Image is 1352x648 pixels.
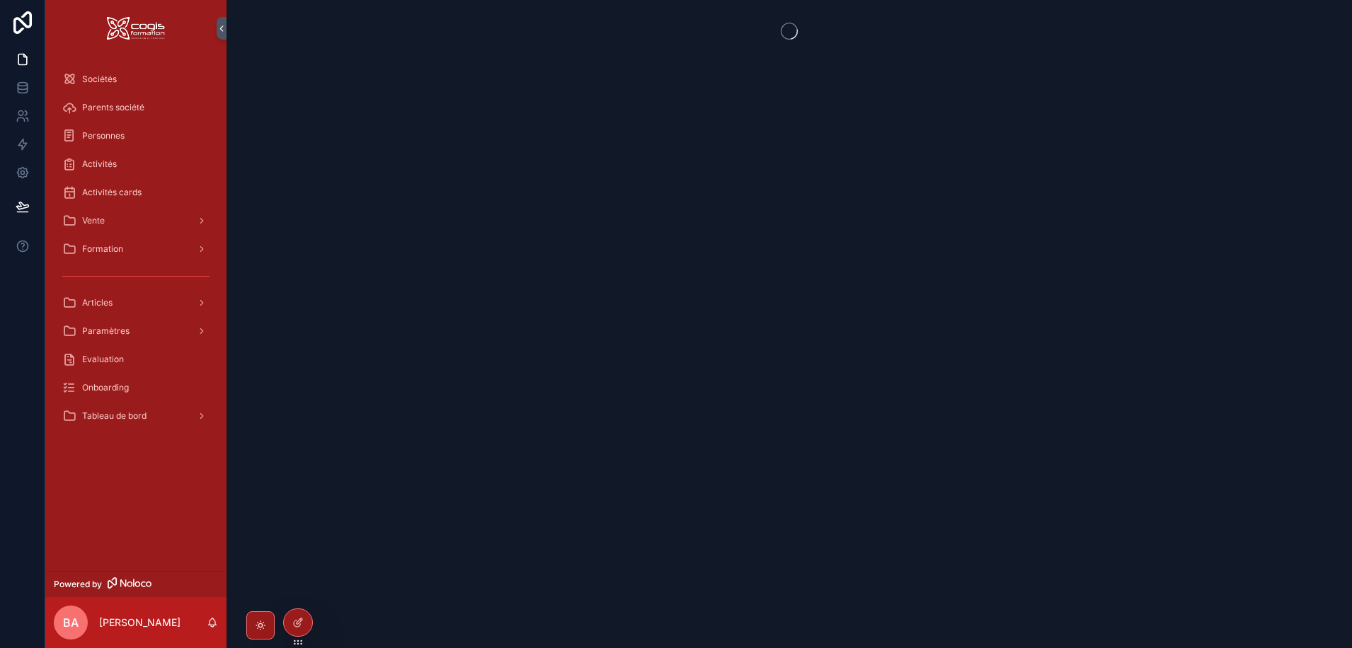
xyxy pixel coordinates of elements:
span: BA [63,614,79,631]
a: Powered by [45,571,227,597]
p: [PERSON_NAME] [99,615,181,630]
a: Tableau de bord [54,403,218,429]
div: scrollable content [45,57,227,447]
a: Parents société [54,95,218,120]
a: Evaluation [54,347,218,372]
a: Personnes [54,123,218,149]
a: Onboarding [54,375,218,400]
a: Activités cards [54,180,218,205]
a: Activités [54,151,218,177]
span: Activités [82,158,117,170]
span: Personnes [82,130,125,141]
span: Articles [82,297,113,308]
a: Formation [54,236,218,262]
span: Activités cards [82,187,142,198]
span: Parents société [82,102,144,113]
span: Powered by [54,579,102,590]
span: Paramètres [82,325,130,337]
span: Formation [82,243,123,255]
a: Sociétés [54,66,218,92]
img: App logo [107,17,165,40]
a: Articles [54,290,218,316]
span: Sociétés [82,74,117,85]
span: Evaluation [82,354,124,365]
a: Paramètres [54,318,218,344]
span: Onboarding [82,382,129,393]
a: Vente [54,208,218,233]
span: Tableau de bord [82,410,147,422]
span: Vente [82,215,105,226]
